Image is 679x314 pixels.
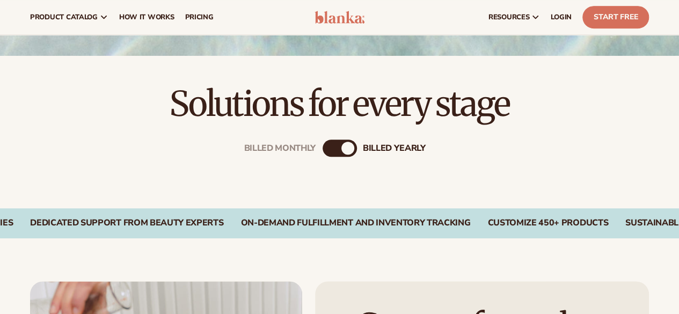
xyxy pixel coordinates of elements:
[488,13,529,21] span: resources
[119,13,174,21] span: How It Works
[582,6,649,28] a: Start Free
[30,13,98,21] span: product catalog
[185,13,213,21] span: pricing
[244,143,316,153] div: Billed Monthly
[30,86,649,122] h2: Solutions for every stage
[315,11,365,24] img: logo
[30,218,223,228] div: Dedicated Support From Beauty Experts
[363,143,426,153] div: billed Yearly
[551,13,572,21] span: LOGIN
[487,218,608,228] div: CUSTOMIZE 450+ PRODUCTS
[240,218,470,228] div: On-Demand Fulfillment and Inventory Tracking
